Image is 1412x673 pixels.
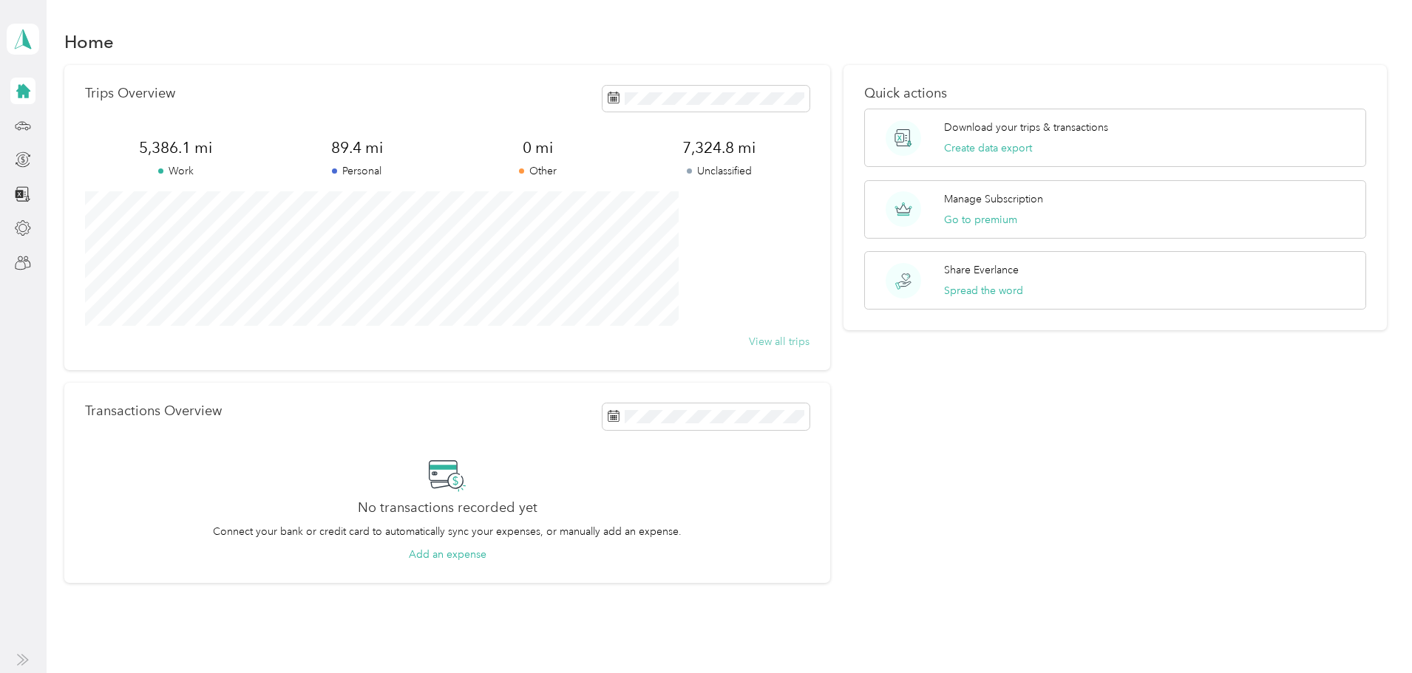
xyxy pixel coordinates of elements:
[944,191,1043,207] p: Manage Subscription
[85,163,266,179] p: Work
[447,137,628,158] span: 0 mi
[944,120,1108,135] p: Download your trips & transactions
[213,524,682,539] p: Connect your bank or credit card to automatically sync your expenses, or manually add an expense.
[447,163,628,179] p: Other
[266,163,447,179] p: Personal
[944,283,1023,298] button: Spread the word
[85,137,266,158] span: 5,386.1 mi
[64,34,114,49] h1: Home
[85,86,175,101] p: Trips Overview
[358,500,537,516] h2: No transactions recorded yet
[944,212,1017,228] button: Go to premium
[628,137,809,158] span: 7,324.8 mi
[944,140,1032,156] button: Create data export
[749,334,809,349] button: View all trips
[944,262,1019,278] p: Share Everlance
[1329,590,1412,673] iframe: Everlance-gr Chat Button Frame
[85,403,222,419] p: Transactions Overview
[864,86,1366,101] p: Quick actions
[266,137,447,158] span: 89.4 mi
[409,547,486,562] button: Add an expense
[628,163,809,179] p: Unclassified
